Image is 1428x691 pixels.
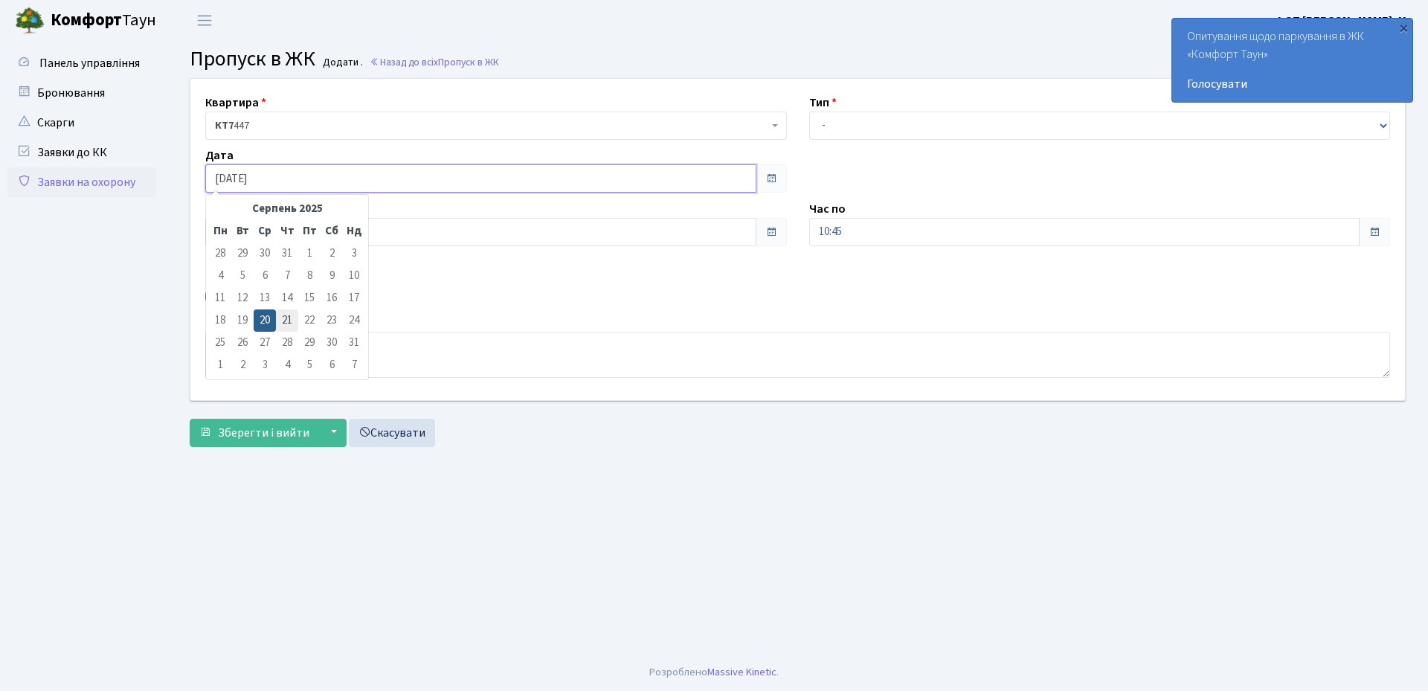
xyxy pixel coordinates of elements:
[321,354,343,376] td: 6
[209,265,231,287] td: 4
[209,242,231,265] td: 28
[276,309,298,332] td: 21
[321,242,343,265] td: 2
[1275,13,1410,29] b: ФОП [PERSON_NAME]. Н.
[343,220,365,242] th: Нд
[190,419,319,447] button: Зберегти і вийти
[343,309,365,332] td: 24
[51,8,122,32] b: Комфорт
[343,287,365,309] td: 17
[7,167,156,197] a: Заявки на охорону
[209,287,231,309] td: 11
[321,220,343,242] th: Сб
[15,6,45,36] img: logo.png
[218,425,309,441] span: Зберегти і вийти
[298,242,321,265] td: 1
[276,332,298,354] td: 28
[231,265,254,287] td: 5
[321,265,343,287] td: 9
[254,287,276,309] td: 13
[343,332,365,354] td: 31
[298,265,321,287] td: 8
[276,220,298,242] th: Чт
[254,332,276,354] td: 27
[809,94,837,112] label: Тип
[39,55,140,71] span: Панель управління
[276,242,298,265] td: 31
[231,287,254,309] td: 12
[254,265,276,287] td: 6
[7,108,156,138] a: Скарги
[231,354,254,376] td: 2
[254,242,276,265] td: 30
[276,287,298,309] td: 14
[343,242,365,265] td: 3
[231,198,343,220] th: Серпень 2025
[649,664,779,681] div: Розроблено .
[254,220,276,242] th: Ср
[231,332,254,354] td: 26
[276,265,298,287] td: 7
[186,8,223,33] button: Переключити навігацію
[320,57,363,69] small: Додати .
[7,138,156,167] a: Заявки до КК
[205,94,266,112] label: Квартира
[7,48,156,78] a: Панель управління
[209,309,231,332] td: 18
[231,242,254,265] td: 29
[809,200,846,218] label: Час по
[276,354,298,376] td: 4
[321,332,343,354] td: 30
[1172,19,1412,102] div: Опитування щодо паркування в ЖК «Комфорт Таун»
[321,309,343,332] td: 23
[205,112,787,140] span: <b>КТ7</b>&nbsp;&nbsp;&nbsp;447
[1396,20,1411,35] div: ×
[51,8,156,33] span: Таун
[190,44,315,74] span: Пропуск в ЖК
[231,220,254,242] th: Вт
[1275,12,1410,30] a: ФОП [PERSON_NAME]. Н.
[209,332,231,354] td: 25
[298,220,321,242] th: Пт
[349,419,435,447] a: Скасувати
[298,287,321,309] td: 15
[321,287,343,309] td: 16
[215,118,768,133] span: <b>КТ7</b>&nbsp;&nbsp;&nbsp;447
[438,55,499,69] span: Пропуск в ЖК
[370,55,499,69] a: Назад до всіхПропуск в ЖК
[205,147,234,164] label: Дата
[209,354,231,376] td: 1
[231,309,254,332] td: 19
[298,354,321,376] td: 5
[215,118,234,133] b: КТ7
[707,664,776,680] a: Massive Kinetic
[298,309,321,332] td: 22
[7,78,156,108] a: Бронювання
[254,354,276,376] td: 3
[209,220,231,242] th: Пн
[343,265,365,287] td: 10
[254,309,276,332] td: 20
[343,354,365,376] td: 7
[1187,75,1398,93] a: Голосувати
[298,332,321,354] td: 29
